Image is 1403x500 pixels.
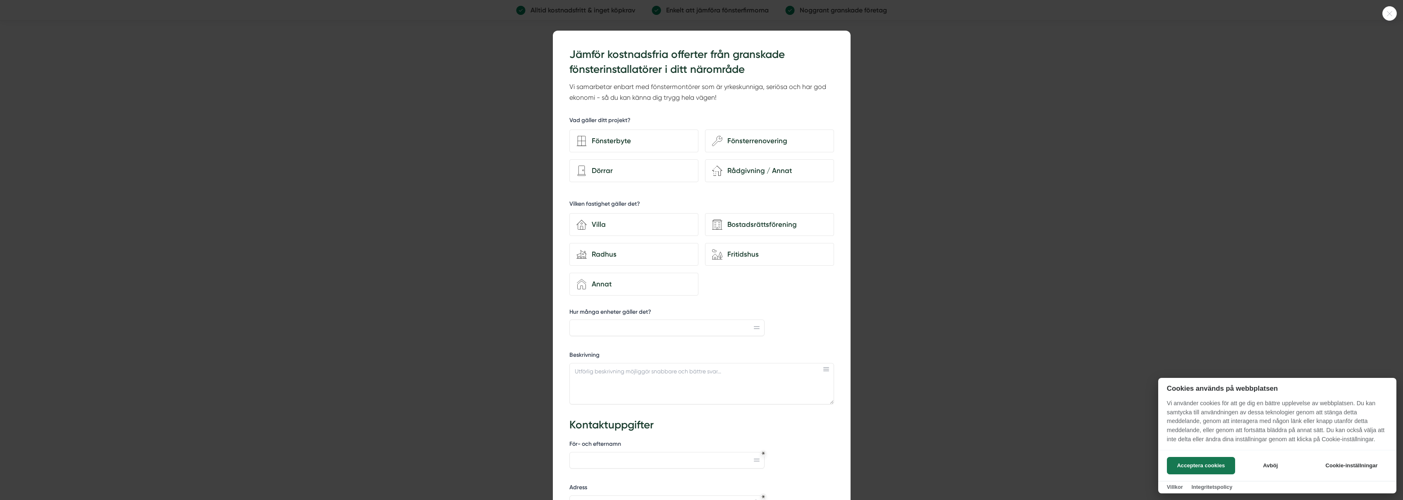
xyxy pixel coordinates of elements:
[1167,457,1235,474] button: Acceptera cookies
[1158,399,1396,450] p: Vi använder cookies för att ge dig en bättre upplevelse av webbplatsen. Du kan samtycka till anvä...
[569,440,765,450] label: För- och efternamn
[569,200,640,210] h5: Vilken fastighet gäller det?
[762,452,765,455] div: Obligatoriskt
[762,495,765,498] div: Obligatoriskt
[569,351,834,361] label: Beskrivning
[1158,385,1396,392] h2: Cookies används på webbplatsen
[569,47,834,77] h3: Jämför kostnadsfria offerter från granskade fönsterinstallatörer i ditt närområde
[1167,484,1183,490] a: Villkor
[1238,457,1303,474] button: Avböj
[1191,484,1232,490] a: Integritetspolicy
[569,308,765,318] label: Hur många enheter gäller det?
[1315,457,1388,474] button: Cookie-inställningar
[569,483,765,494] label: Adress
[569,116,631,127] h5: Vad gäller ditt projekt?
[569,418,834,433] h3: Kontaktuppgifter
[569,82,834,103] p: Vi samarbetar enbart med fönstermontörer som är yrkeskunniga, seriösa och har god ekonomi - så du...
